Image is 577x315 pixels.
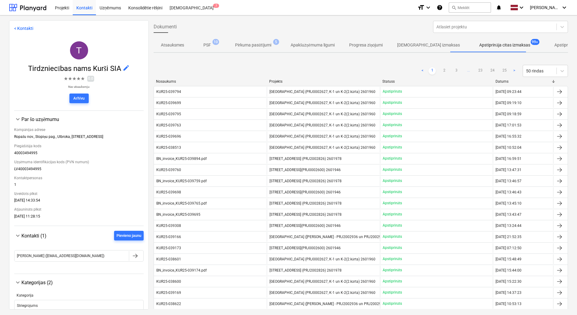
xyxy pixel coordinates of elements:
[531,39,539,45] span: 99+
[14,151,144,157] div: 40003494995
[383,301,402,306] p: Apstiprināts
[17,304,38,308] div: Striegrojums
[123,64,130,72] span: edit
[383,167,402,172] p: Apstiprināts
[269,201,342,205] span: Stendes iela 8, E2 (PRJ2002826) 2601978
[156,268,207,272] div: BN_invoice_KUR25-039174.pdf
[496,134,521,138] div: [DATE] 16:55:32
[477,67,484,75] a: Page 23
[114,231,144,240] button: Pievieno jaunu
[496,268,521,272] div: [DATE] 15:44:00
[17,254,104,258] div: [PERSON_NAME] ([EMAIL_ADDRESS][DOMAIN_NAME])
[156,279,181,284] div: KUR25-038600
[14,157,144,167] div: Uzņēmuma identifikācijas kods (PVN numurs)
[87,76,94,81] span: 0.0
[116,232,141,239] div: Pievieno jaunu
[76,75,81,82] span: ★
[496,224,521,228] div: [DATE] 13:24:44
[269,134,375,139] span: Tumes iela (PRJ0002627, K-1 un K-2(2.kārta) 2601960
[14,116,21,123] span: keyboard_arrow_down
[21,280,144,285] div: Kategorijas (2)
[14,116,144,123] div: Par šo uzņēmumu
[212,39,219,45] span: 10
[269,257,375,262] span: Tumes iela (PRJ0002627, K-1 un K-2(2.kārta) 2601960
[511,67,518,75] a: Next page
[14,26,33,31] a: < Kontakti
[383,178,402,183] p: Apstiprināts
[156,134,181,138] div: KUR25-039696
[70,41,88,59] div: Tirdzniecības
[21,116,144,122] div: Par šo uzņēmumu
[383,290,402,295] p: Apstiprināts
[14,232,21,239] span: keyboard_arrow_down
[397,42,460,48] p: [DEMOGRAPHIC_DATA] izmaksas
[496,90,521,94] div: [DATE] 09:23:44
[383,201,402,206] p: Apstiprināts
[81,75,85,82] span: ★
[496,246,521,250] div: [DATE] 07:12:50
[489,67,496,75] a: Page 24
[269,157,342,161] span: Stendes iela 8, E2 (PRJ2002826) 2601978
[496,168,521,172] div: [DATE] 13:47:31
[156,235,181,239] div: KUR25-039166
[496,212,521,217] div: [DATE] 13:43:47
[269,112,375,116] span: Tumes iela (PRJ0002627, K-1 un K-2(2.kārta) 2601960
[465,67,472,75] a: ...
[383,100,402,105] p: Apstiprināts
[383,268,402,273] p: Apstiprināts
[156,145,181,150] div: KUR25-038513
[14,279,144,286] div: Kategorijas (2)
[156,112,181,116] div: KUR25-039795
[213,4,219,8] span: 7
[496,235,521,239] div: [DATE] 21:52:35
[383,189,402,195] p: Apstiprināts
[64,75,68,82] span: ★
[269,90,375,94] span: Tumes iela (PRJ0002627, K-1 un K-2(2.kārta) 2601960
[383,145,402,150] p: Apstiprināts
[419,67,426,75] a: Previous page
[269,224,341,228] span: Vienības gatve 24, E1 ēka(PRJ0002600) 2601946
[14,142,144,151] div: Piegādātāja kods
[28,64,123,73] span: Tirdzniecības nams Kurši SIA
[154,23,177,30] span: Dokumenti
[383,134,402,139] p: Apstiprināts
[269,145,375,150] span: Tumes iela (PRJ0002627, K-1 un K-2(2.kārta) 2601960
[383,212,402,217] p: Apstiprināts
[429,67,436,75] a: Page 1 is your current page
[269,268,342,272] span: Stendes iela 8, E2 (PRJ2002826) 2601978
[269,246,341,250] span: Vienības gatve 24, E1 ēka(PRJ0002600) 2601946
[235,42,271,48] p: Pirkuma pasūtījumi
[496,279,521,284] div: [DATE] 15:22:30
[156,79,264,84] div: Nosaukums
[68,75,72,82] span: ★
[76,45,81,55] span: T
[291,42,335,48] p: Apakšuzņēmuma līgumi
[14,231,144,240] div: Kontakti (1)Pievieno jaunu
[269,101,375,105] span: Tumes iela (PRJ0002627, K-1 un K-2(2.kārta) 2601960
[269,279,375,284] span: Tumes iela (PRJ0002627, K-1 un K-2(2.kārta) 2601960
[156,168,181,172] div: KUR25-039760
[269,190,341,194] span: Vienības gatve 24, E1 ēka(PRJ0002600) 2601946
[72,75,76,82] span: ★
[73,95,85,102] div: Arhīvu
[547,286,577,315] iframe: Chat Widget
[69,94,89,103] button: Arhīvu
[349,42,383,48] p: Progresa ziņojumi
[156,257,181,261] div: KUR25-038601
[496,79,551,84] div: Datums
[496,123,521,127] div: [DATE] 17:01:53
[156,157,207,161] div: BN_invoice_KUR25-039894.pdf
[269,212,342,217] span: Stendes iela 8, E2 (PRJ2002826) 2601978
[17,293,141,297] div: Kategorija
[383,156,402,161] p: Apstiprināts
[156,201,207,205] div: BN_invoice_KUR25-039765.pdf
[156,101,181,105] div: KUR25-039699
[383,279,402,284] p: Apstiprināts
[501,67,508,75] a: Page 25
[269,123,375,128] span: Tumes iela (PRJ0002627, K-1 un K-2(2.kārta) 2601960
[383,223,402,228] p: Apstiprināts
[383,256,402,262] p: Apstiprināts
[496,190,521,194] div: [DATE] 13:46:43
